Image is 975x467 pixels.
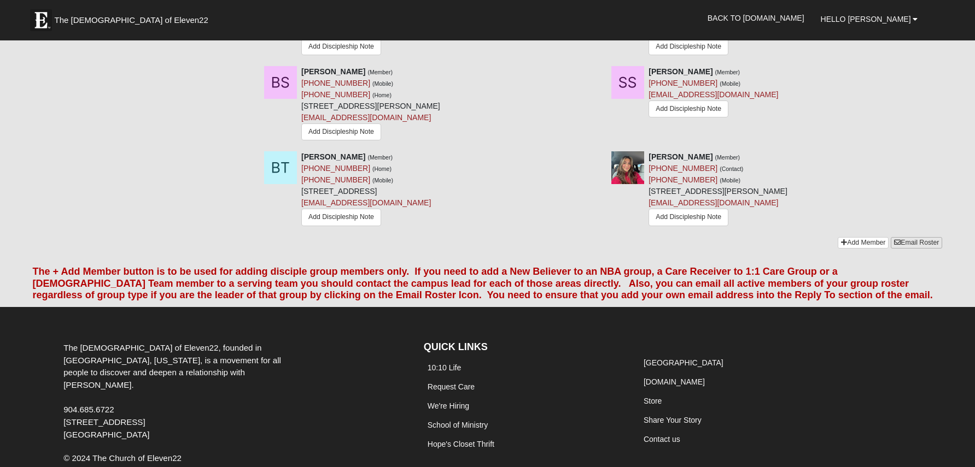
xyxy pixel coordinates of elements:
a: We're Hiring [428,401,469,410]
span: The [DEMOGRAPHIC_DATA] of Eleven22 [55,15,208,26]
small: (Mobile) [372,80,393,87]
a: Hope's Closet Thrift [428,440,494,448]
a: [PHONE_NUMBER] [649,79,717,87]
small: (Mobile) [372,177,393,184]
a: [EMAIL_ADDRESS][DOMAIN_NAME] [649,90,778,99]
a: Add Member [838,237,889,249]
a: Store [644,397,662,405]
div: [STREET_ADDRESS][PERSON_NAME] [649,151,787,228]
strong: [PERSON_NAME] [301,67,365,76]
small: (Home) [372,165,392,172]
a: [PHONE_NUMBER] [301,175,370,184]
a: 10:10 Life [428,363,462,372]
span: [GEOGRAPHIC_DATA] [63,430,149,439]
a: Add Discipleship Note [301,38,381,55]
a: [PHONE_NUMBER] [301,164,370,173]
a: [PHONE_NUMBER] [649,175,717,184]
font: The + Add Member button is to be used for adding disciple group members only. If you need to add ... [33,266,933,300]
a: [EMAIL_ADDRESS][DOMAIN_NAME] [301,198,431,207]
small: (Member) [367,69,393,75]
small: (Mobile) [720,177,740,184]
a: Share Your Story [644,416,702,424]
strong: [PERSON_NAME] [301,152,365,161]
div: The [DEMOGRAPHIC_DATA] of Eleven22, founded in [GEOGRAPHIC_DATA], [US_STATE], is a movement for a... [55,342,295,441]
a: Add Discipleship Note [649,209,728,226]
h4: QUICK LINKS [424,341,623,353]
small: (Member) [715,69,740,75]
a: [PHONE_NUMBER] [301,90,370,99]
a: Hello [PERSON_NAME] [813,5,926,33]
span: Hello [PERSON_NAME] [821,15,911,23]
a: The [DEMOGRAPHIC_DATA] of Eleven22 [25,4,243,31]
small: (Member) [367,154,393,161]
a: Add Discipleship Note [301,209,381,226]
div: [STREET_ADDRESS][PERSON_NAME] [301,66,440,143]
a: [PHONE_NUMBER] [301,79,370,87]
a: Add Discipleship Note [301,123,381,140]
small: (Member) [715,154,740,161]
a: [GEOGRAPHIC_DATA] [644,358,723,367]
a: [PHONE_NUMBER] [649,164,717,173]
a: [EMAIL_ADDRESS][DOMAIN_NAME] [649,198,778,207]
strong: [PERSON_NAME] [649,67,713,76]
div: [STREET_ADDRESS] [301,151,431,228]
a: Request Care [428,382,475,391]
a: Back to [DOMAIN_NAME] [699,4,813,32]
a: Add Discipleship Note [649,101,728,117]
small: (Mobile) [720,80,740,87]
a: [EMAIL_ADDRESS][DOMAIN_NAME] [301,113,431,122]
a: Add Discipleship Note [649,38,728,55]
a: Email Roster [891,237,942,249]
img: Eleven22 logo [30,9,52,31]
small: (Home) [372,92,392,98]
a: [DOMAIN_NAME] [644,377,705,386]
a: School of Ministry [428,421,488,429]
strong: [PERSON_NAME] [649,152,713,161]
small: (Contact) [720,165,743,172]
a: Contact us [644,435,680,444]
